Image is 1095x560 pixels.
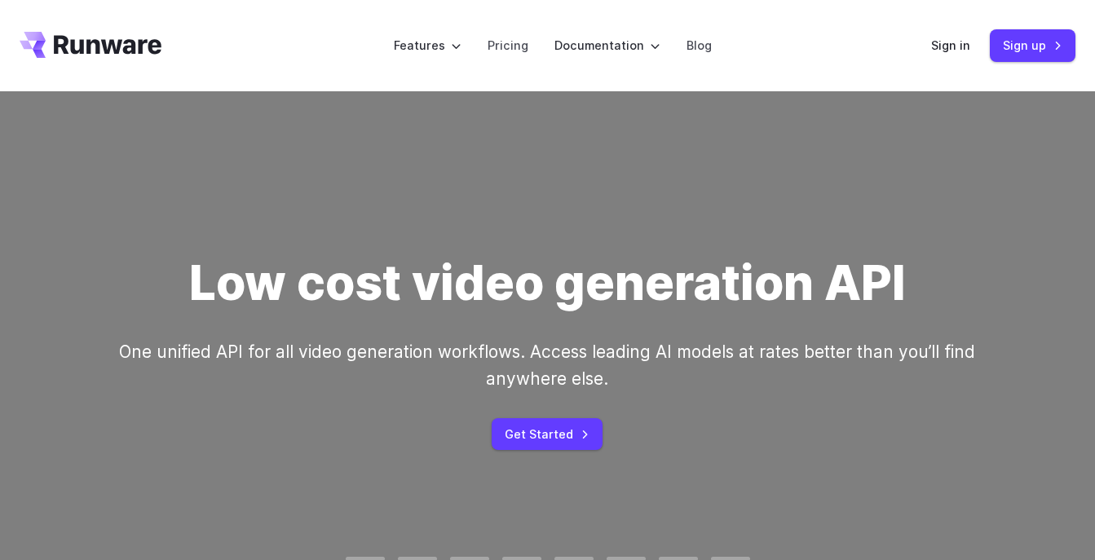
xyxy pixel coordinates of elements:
a: Go to / [20,32,161,58]
h1: Low cost video generation API [189,254,906,312]
p: One unified API for all video generation workflows. Access leading AI models at rates better than... [109,338,985,393]
label: Documentation [554,36,660,55]
label: Features [394,36,461,55]
a: Sign in [931,36,970,55]
a: Get Started [492,418,603,450]
a: Pricing [488,36,528,55]
a: Sign up [990,29,1075,61]
a: Blog [687,36,712,55]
